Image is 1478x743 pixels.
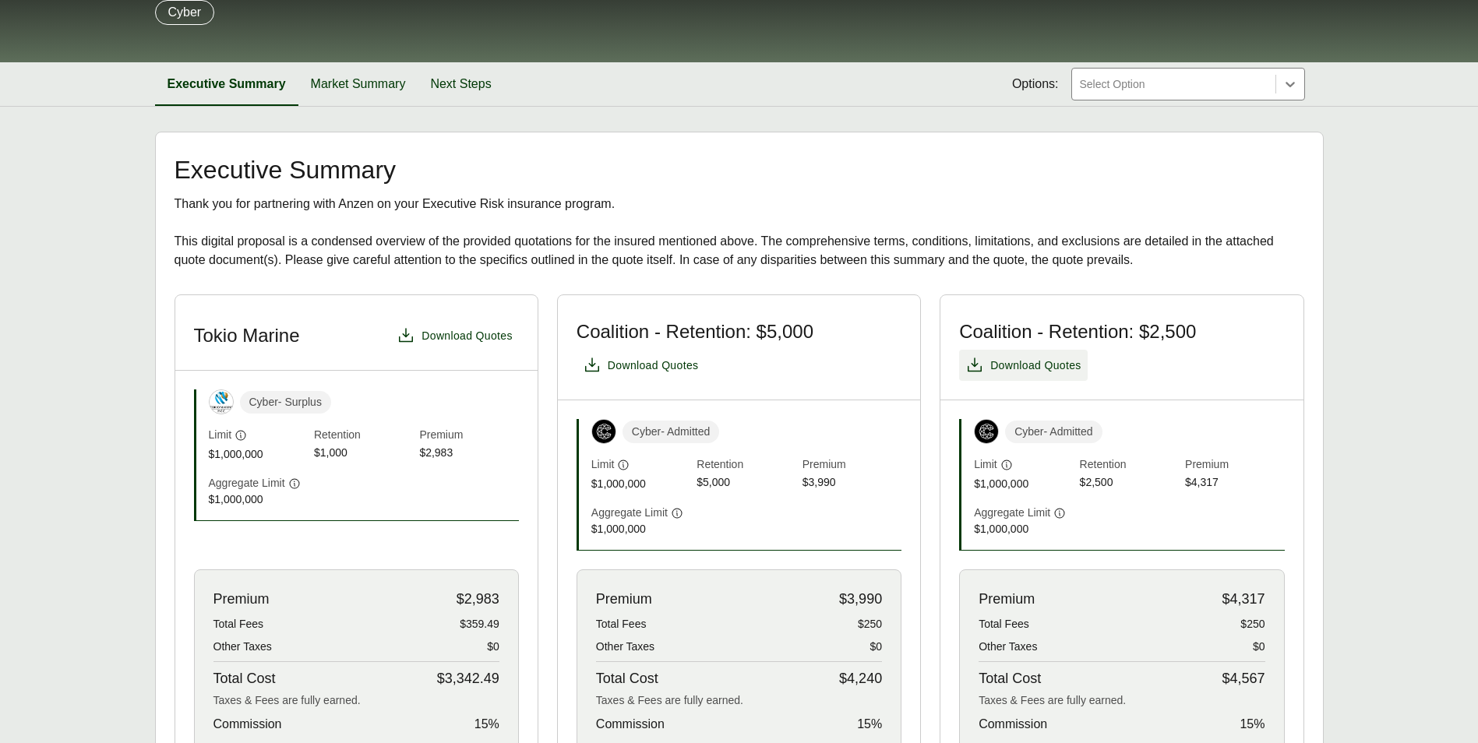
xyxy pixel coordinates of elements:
[457,589,499,610] span: $2,983
[596,589,652,610] span: Premium
[959,320,1196,343] h3: Coalition - Retention: $2,500
[209,446,308,463] span: $1,000,000
[591,456,615,473] span: Limit
[390,320,519,351] button: Download Quotes
[990,357,1081,374] span: Download Quotes
[979,668,1041,689] span: Total Cost
[839,668,882,689] span: $4,240
[437,668,499,689] span: $3,342.49
[802,474,901,492] span: $3,990
[697,456,795,474] span: Retention
[314,427,413,445] span: Retention
[697,474,795,492] span: $5,000
[975,420,998,443] img: Coalition
[974,476,1073,492] span: $1,000,000
[591,476,690,492] span: $1,000,000
[314,445,413,463] span: $1,000
[974,456,997,473] span: Limit
[1185,456,1284,474] span: Premium
[608,357,699,374] span: Download Quotes
[596,715,665,734] span: Commission
[596,692,882,709] div: Taxes & Fees are fully earned.
[168,3,202,22] p: Cyber
[209,475,285,491] span: Aggregate Limit
[1222,589,1265,610] span: $4,317
[474,715,499,734] span: 15 %
[591,521,690,537] span: $1,000,000
[210,390,233,414] img: Tokio Marine
[1080,456,1179,474] span: Retention
[857,715,882,734] span: 15 %
[596,668,658,689] span: Total Cost
[870,639,883,655] span: $0
[1080,474,1179,492] span: $2,500
[577,320,813,343] h3: Coalition - Retention: $5,000
[979,589,1035,610] span: Premium
[419,445,518,463] span: $2,983
[460,616,499,632] span: $359.49
[213,589,270,610] span: Premium
[422,328,513,344] span: Download Quotes
[839,589,882,610] span: $3,990
[1240,715,1265,734] span: 15 %
[298,62,418,106] button: Market Summary
[858,616,882,632] span: $250
[213,639,272,655] span: Other Taxes
[213,692,499,709] div: Taxes & Fees are fully earned.
[1222,668,1265,689] span: $4,567
[213,715,282,734] span: Commission
[1185,474,1284,492] span: $4,317
[1253,639,1265,655] span: $0
[979,692,1265,709] div: Taxes & Fees are fully earned.
[802,456,901,474] span: Premium
[979,639,1037,655] span: Other Taxes
[209,491,308,508] span: $1,000,000
[623,421,719,443] span: Cyber - Admitted
[175,195,1304,269] div: Thank you for partnering with Anzen on your Executive Risk insurance program. This digital propos...
[175,157,1304,182] h2: Executive Summary
[209,427,232,443] span: Limit
[974,505,1050,521] span: Aggregate Limit
[487,639,499,655] span: $0
[155,62,298,106] button: Executive Summary
[240,391,331,414] span: Cyber - Surplus
[418,62,503,106] button: Next Steps
[596,639,654,655] span: Other Taxes
[596,616,647,632] span: Total Fees
[979,715,1047,734] span: Commission
[959,350,1088,381] button: Download Quotes
[979,616,1029,632] span: Total Fees
[213,668,276,689] span: Total Cost
[213,616,264,632] span: Total Fees
[592,420,616,443] img: Coalition
[974,521,1073,537] span: $1,000,000
[194,324,300,347] h3: Tokio Marine
[1012,75,1059,93] span: Options:
[419,427,518,445] span: Premium
[1005,421,1102,443] span: Cyber - Admitted
[591,505,668,521] span: Aggregate Limit
[1240,616,1265,632] span: $250
[577,350,705,381] button: Download Quotes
